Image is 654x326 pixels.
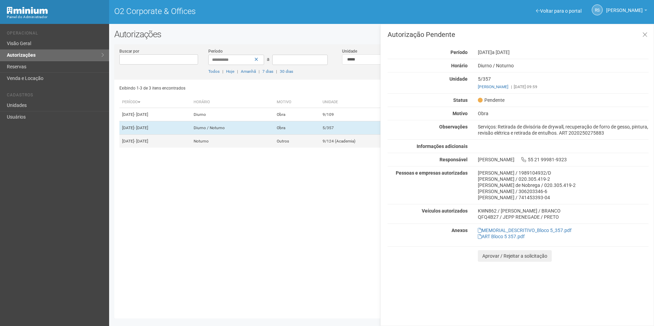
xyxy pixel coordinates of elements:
[114,7,377,16] h1: O2 Corporate & Offices
[606,1,643,13] span: Rayssa Soares Ribeiro
[592,4,603,15] a: RS
[119,108,191,121] td: [DATE]
[478,84,508,89] a: [PERSON_NAME]
[388,31,649,38] h3: Autorização Pendente
[606,9,647,14] a: [PERSON_NAME]
[208,69,220,74] a: Todos
[511,84,512,89] span: |
[274,97,320,108] th: Motivo
[473,76,654,90] div: 5/357
[478,84,649,90] div: [DATE] 09:59
[473,157,654,163] div: [PERSON_NAME] 55 21 99981-9323
[478,208,649,214] div: KWN862 / [PERSON_NAME] / BRANCO
[320,135,407,148] td: 9/124 (Academia)
[114,29,649,39] h2: Autorizações
[226,69,234,74] a: Hoje
[492,50,510,55] span: a [DATE]
[134,139,148,144] span: - [DATE]
[478,228,572,233] a: MEMORIAL_DESCRITIVO_Bloco 5_357.pdf
[478,214,649,220] div: QFQ4B27 / JEPP RENEGADE / PRETO
[396,170,468,176] strong: Pessoas e empresas autorizadas
[422,208,468,214] strong: Veículos autorizados
[478,234,525,239] a: ART Bloco 5 357.pdf
[222,69,223,74] span: |
[453,97,468,103] strong: Status
[7,31,104,38] li: Operacional
[237,69,238,74] span: |
[449,76,468,82] strong: Unidade
[191,108,274,121] td: Diurno
[478,194,649,201] div: [PERSON_NAME] / 741453393-04
[134,112,148,117] span: - [DATE]
[451,63,468,68] strong: Horário
[342,48,357,54] label: Unidade
[450,50,468,55] strong: Período
[274,135,320,148] td: Outros
[208,48,223,54] label: Período
[452,228,468,233] strong: Anexos
[274,108,320,121] td: Obra
[320,97,407,108] th: Unidade
[191,97,274,108] th: Horário
[320,121,407,135] td: 5/357
[473,110,654,117] div: Obra
[478,97,505,103] span: Pendente
[280,69,293,74] a: 30 dias
[473,49,654,55] div: [DATE]
[7,93,104,100] li: Cadastros
[536,8,581,14] a: Voltar para o portal
[119,83,380,93] div: Exibindo 1-3 de 3 itens encontrados
[417,144,468,149] strong: Informações adicionais
[478,182,649,188] div: [PERSON_NAME] de Nobrega / 020.305.419-2
[134,125,148,130] span: - [DATE]
[478,188,649,194] div: [PERSON_NAME] / 306203346-6
[191,121,274,135] td: Diurno / Noturno
[453,111,468,116] strong: Motivo
[276,69,277,74] span: |
[119,97,191,108] th: Período
[478,176,649,182] div: [PERSON_NAME] / 020.305.419-2
[473,63,654,69] div: Diurno / Noturno
[440,157,468,162] strong: Responsável
[119,48,139,54] label: Buscar por
[191,135,274,148] td: Noturno
[320,108,407,121] td: 9/109
[478,170,649,176] div: [PERSON_NAME] / 1989104932/D
[119,121,191,135] td: [DATE]
[262,69,273,74] a: 7 dias
[439,124,468,130] strong: Observações
[119,135,191,148] td: [DATE]
[274,121,320,135] td: Obra
[259,69,260,74] span: |
[241,69,256,74] a: Amanhã
[7,14,104,20] div: Painel do Administrador
[478,250,552,262] button: Aprovar / Rejeitar a solicitação
[7,7,48,14] img: Minium
[473,124,654,136] div: Serviços: Retirada de divisória de drywall, recuperação de forro de gesso, pintura, revisão elétr...
[267,56,270,62] span: a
